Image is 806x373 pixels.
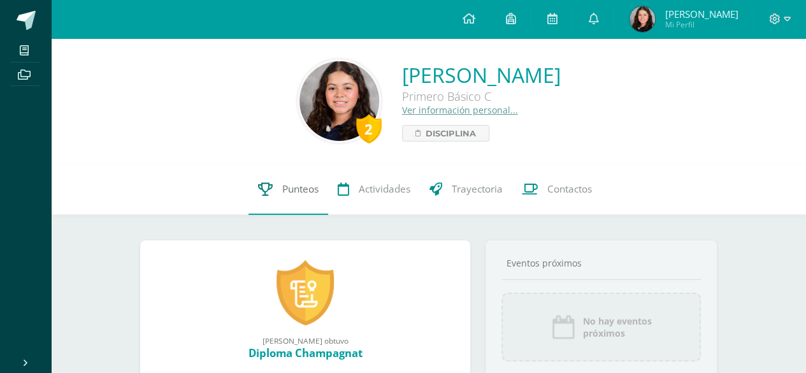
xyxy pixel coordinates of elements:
div: [PERSON_NAME] obtuvo [153,335,457,346]
a: Trayectoria [420,164,512,215]
span: Mi Perfil [665,19,738,30]
span: Disciplina [426,126,476,141]
img: 39d77ef61b529045ea78441435fffcbd.png [630,6,655,32]
a: Punteos [248,164,328,215]
span: [PERSON_NAME] [665,8,738,20]
span: No hay eventos próximos [582,315,651,339]
span: Actividades [359,182,410,196]
div: Diploma Champagnat [153,346,457,360]
div: Eventos próximos [501,257,701,269]
a: Contactos [512,164,601,215]
div: 2 [356,114,382,143]
img: 5898f6b6e8bbc6a0f254a69ed6776789.png [299,61,379,141]
a: Disciplina [402,125,489,142]
div: Primero Básico C [402,89,561,104]
a: [PERSON_NAME] [402,61,561,89]
img: event_icon.png [551,314,576,340]
span: Trayectoria [452,182,503,196]
span: Contactos [547,182,592,196]
a: Actividades [328,164,420,215]
a: Ver información personal... [402,104,518,116]
span: Punteos [282,182,319,196]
